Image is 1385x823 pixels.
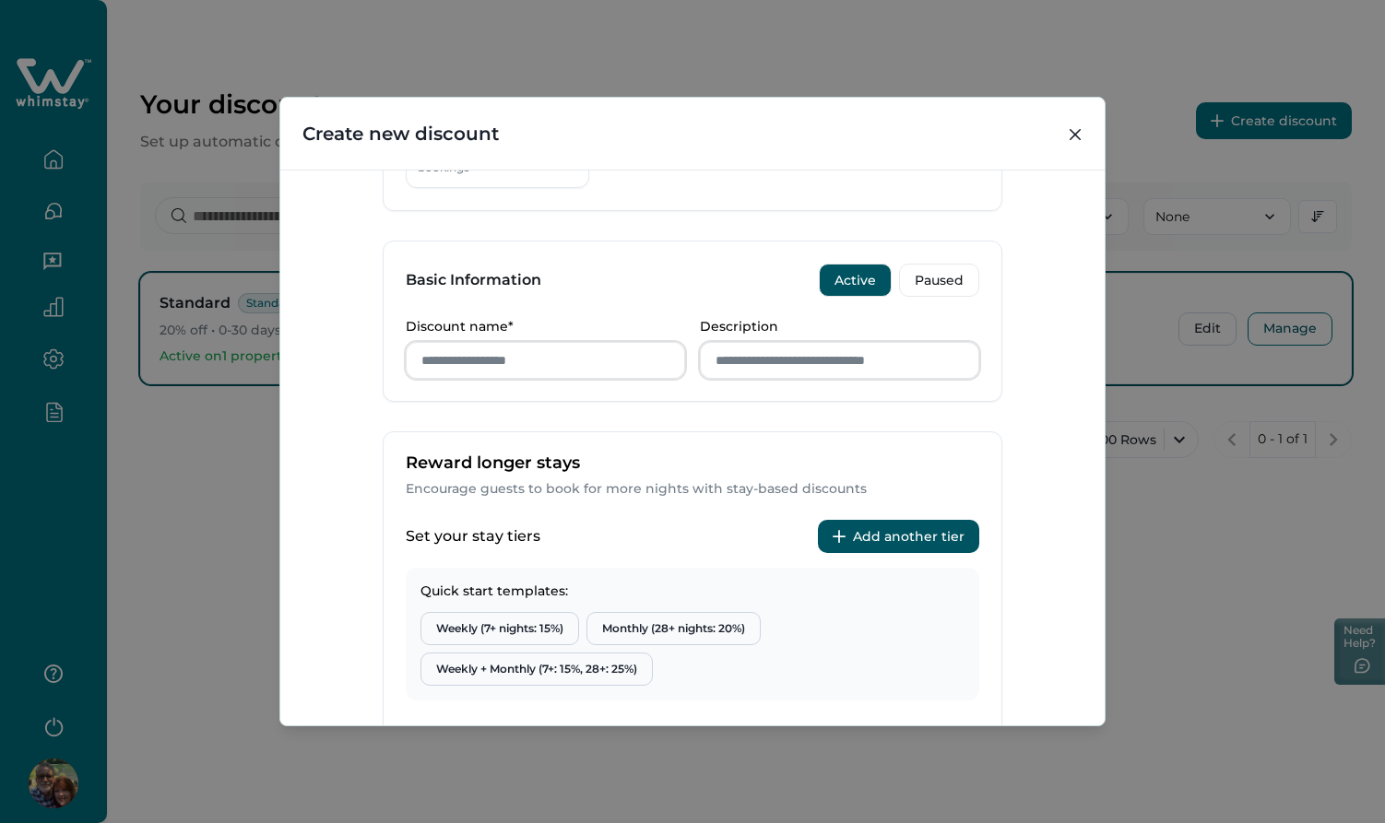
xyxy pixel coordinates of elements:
p: Schedule discount availability (optional) [409,724,675,743]
button: Schedule discount availability (optional)toggle schedule [406,723,979,745]
h3: Basic Information [406,271,541,289]
button: Monthly (28+ nights: 20%) [586,612,761,645]
button: Add another tier [818,520,979,553]
p: Set your stay tiers [406,527,540,546]
button: Active [819,264,892,297]
p: Quick start templates: [420,582,965,601]
button: Weekly (7+ nights: 15%) [420,612,579,645]
button: Weekly + Monthly (7+: 15%, 28+: 25%) [420,653,653,686]
p: Description [700,319,968,335]
div: toggle schedule [957,724,976,743]
p: Encourage guests to book for more nights with stay-based discounts [406,480,979,499]
header: Create new discount [280,98,1105,170]
p: Discount name* [406,319,674,335]
p: Reward longer stays [406,454,979,473]
button: Paused [899,264,979,297]
button: Close [1060,120,1090,149]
